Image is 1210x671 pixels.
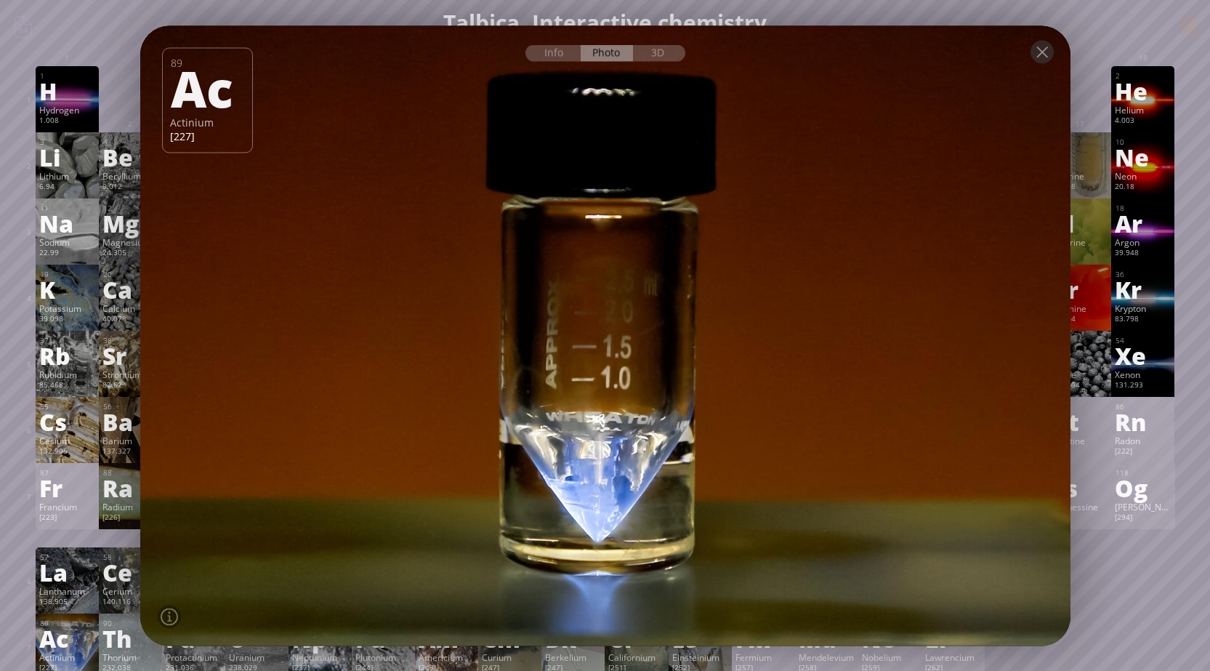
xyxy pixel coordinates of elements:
[103,204,158,213] div: 12
[799,627,855,650] div: Md
[103,336,158,345] div: 38
[292,627,348,650] div: Np
[1116,71,1171,81] div: 2
[39,104,95,116] div: Hydrogen
[1116,336,1171,345] div: 54
[1115,145,1171,169] div: Ne
[355,627,411,650] div: Pu
[735,627,791,650] div: Fm
[39,236,95,248] div: Sodium
[1115,278,1171,301] div: Kr
[1052,145,1108,169] div: F
[1116,137,1171,147] div: 10
[102,585,158,597] div: Cerium
[170,115,245,129] div: Actinium
[608,651,664,663] div: Californium
[1115,302,1171,314] div: Krypton
[166,651,222,663] div: Protactinium
[102,145,158,169] div: Be
[1052,476,1108,499] div: Ts
[1115,435,1171,446] div: Radon
[39,446,95,458] div: 132.905
[419,651,475,663] div: Americium
[102,476,158,499] div: Ra
[102,597,158,608] div: 140.116
[102,627,158,650] div: Th
[1052,270,1108,279] div: 35
[102,212,158,235] div: Mg
[39,278,95,301] div: K
[1052,212,1108,235] div: Cl
[1116,204,1171,213] div: 18
[103,553,158,562] div: 58
[925,651,981,663] div: Lawrencium
[39,435,95,446] div: Cesium
[39,116,95,127] div: 1.008
[1052,402,1108,411] div: 85
[1116,402,1171,411] div: 86
[1115,104,1171,116] div: Helium
[40,619,95,628] div: 89
[102,344,158,367] div: Sr
[102,501,158,513] div: Radium
[102,446,158,458] div: 137.327
[1115,476,1171,499] div: Og
[1052,410,1108,433] div: At
[1115,314,1171,326] div: 83.798
[39,344,95,367] div: Rb
[39,212,95,235] div: Na
[1052,380,1108,392] div: 126.904
[1052,446,1108,458] div: [210]
[103,402,158,411] div: 56
[24,7,1187,37] h1: Talbica. Interactive chemistry
[103,137,158,147] div: 4
[39,170,95,182] div: Lithium
[862,651,918,663] div: Nobelium
[482,627,538,650] div: Cm
[1115,380,1171,392] div: 131.293
[1052,513,1108,524] div: [293]
[1115,410,1171,433] div: Rn
[1052,170,1108,182] div: Fluorine
[40,71,95,81] div: 1
[862,627,918,650] div: No
[672,627,728,650] div: Es
[102,236,158,248] div: Magnesium
[102,314,158,326] div: 40.078
[292,651,348,663] div: Neptunium
[1115,501,1171,513] div: [PERSON_NAME]
[799,651,855,663] div: Mendelevium
[229,651,285,663] div: Uranium
[102,410,158,433] div: Ba
[166,627,222,650] div: Pa
[1115,248,1171,260] div: 39.948
[1052,137,1108,147] div: 9
[40,137,95,147] div: 3
[39,513,95,524] div: [223]
[1052,501,1108,513] div: Tennessine
[1115,236,1171,248] div: Argon
[39,476,95,499] div: Fr
[1116,468,1171,478] div: 118
[39,597,95,608] div: 138.905
[39,410,95,433] div: Cs
[672,651,728,663] div: Einsteinium
[40,468,95,478] div: 87
[40,402,95,411] div: 55
[102,369,158,380] div: Strontium
[171,63,243,112] div: Ac
[102,380,158,392] div: 87.62
[525,44,581,61] div: Info
[419,627,475,650] div: Am
[39,627,95,650] div: Ac
[102,560,158,584] div: Ce
[103,270,158,279] div: 20
[39,585,95,597] div: Lanthanum
[39,560,95,584] div: La
[925,627,981,650] div: Lr
[39,182,95,193] div: 6.94
[1115,182,1171,193] div: 20.18
[40,553,95,562] div: 57
[39,79,95,103] div: H
[545,627,601,650] div: Bk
